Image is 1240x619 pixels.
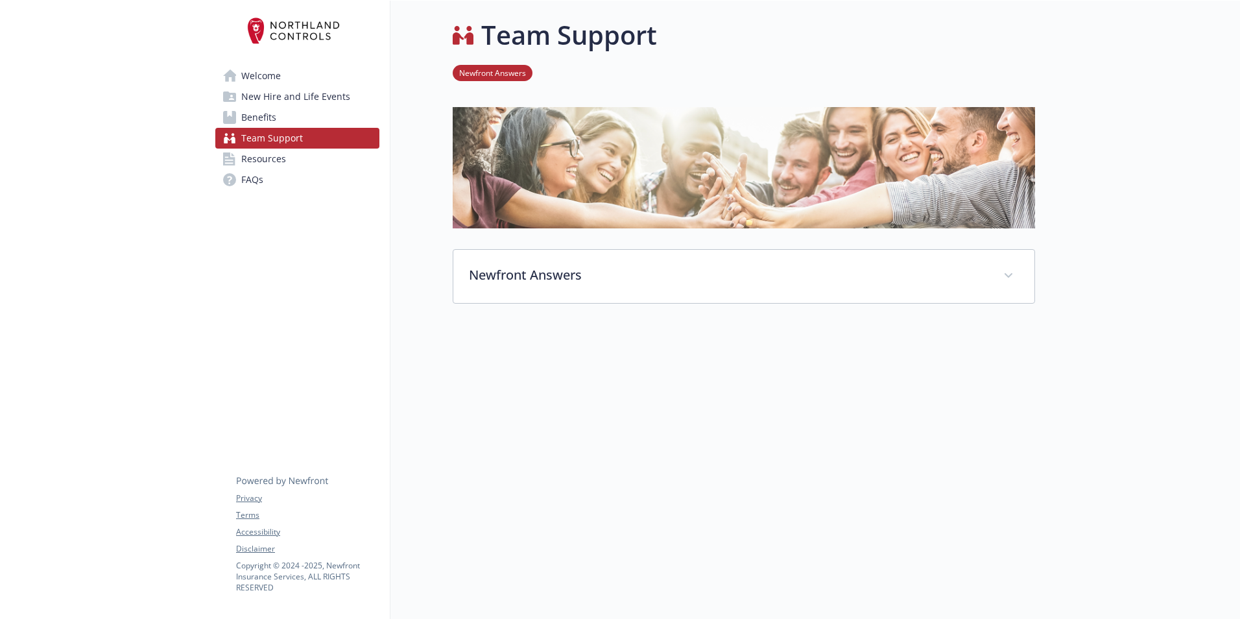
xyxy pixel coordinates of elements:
[236,560,379,593] p: Copyright © 2024 - 2025 , Newfront Insurance Services, ALL RIGHTS RESERVED
[241,169,263,190] span: FAQs
[241,149,286,169] span: Resources
[236,526,379,538] a: Accessibility
[215,66,379,86] a: Welcome
[241,86,350,107] span: New Hire and Life Events
[453,107,1035,228] img: team support page banner
[236,543,379,555] a: Disclaimer
[241,128,303,149] span: Team Support
[236,509,379,521] a: Terms
[236,492,379,504] a: Privacy
[481,16,657,55] h1: Team Support
[241,66,281,86] span: Welcome
[215,107,379,128] a: Benefits
[469,265,988,285] p: Newfront Answers
[215,128,379,149] a: Team Support
[241,107,276,128] span: Benefits
[215,169,379,190] a: FAQs
[453,66,532,79] a: Newfront Answers
[215,86,379,107] a: New Hire and Life Events
[215,149,379,169] a: Resources
[453,250,1034,303] div: Newfront Answers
